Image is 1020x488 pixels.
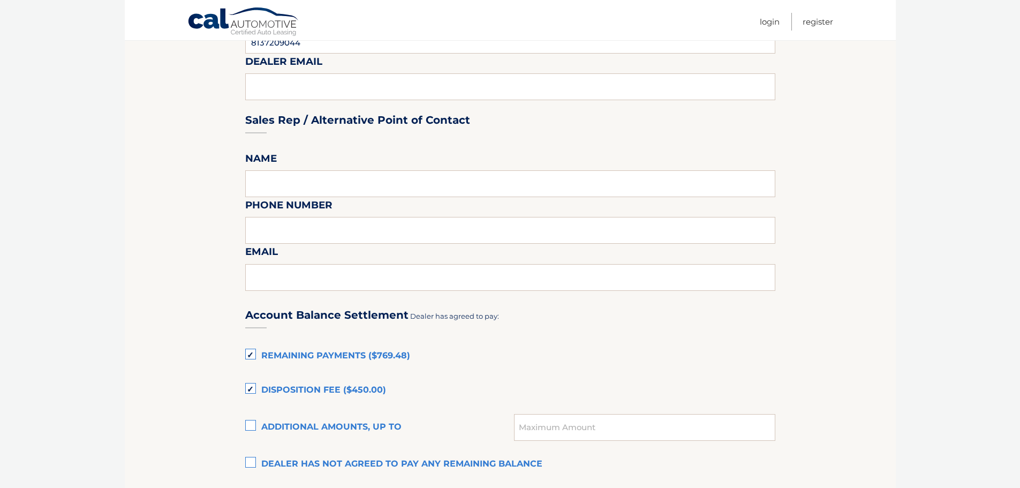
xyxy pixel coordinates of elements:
[760,13,780,31] a: Login
[245,346,775,367] label: Remaining Payments ($769.48)
[245,197,333,217] label: Phone Number
[245,309,409,322] h3: Account Balance Settlement
[410,312,499,320] span: Dealer has agreed to pay:
[245,54,322,73] label: Dealer Email
[514,414,775,441] input: Maximum Amount
[245,151,277,170] label: Name
[245,417,515,438] label: Additional amounts, up to
[245,454,775,475] label: Dealer has not agreed to pay any remaining balance
[245,380,775,401] label: Disposition Fee ($450.00)
[187,7,300,38] a: Cal Automotive
[803,13,833,31] a: Register
[245,244,278,264] label: Email
[245,114,470,127] h3: Sales Rep / Alternative Point of Contact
